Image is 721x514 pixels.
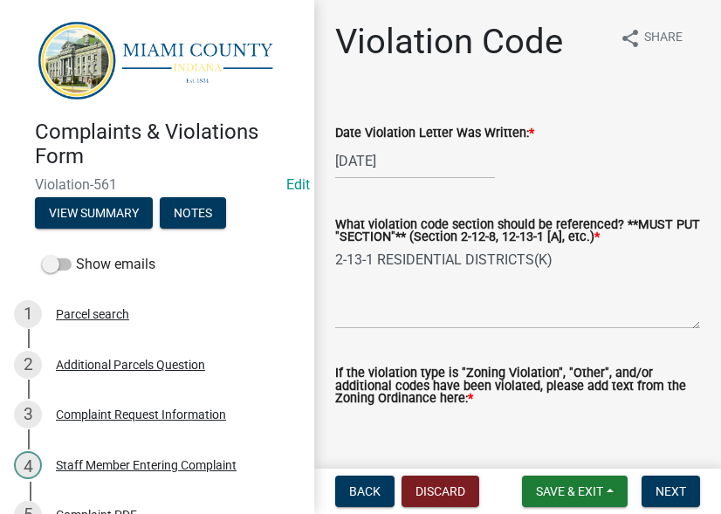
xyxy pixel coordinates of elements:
[56,308,129,320] div: Parcel search
[656,484,686,498] span: Next
[286,176,310,193] wm-modal-confirm: Edit Application Number
[644,28,683,49] span: Share
[335,143,495,179] input: mm/dd/yyyy
[35,18,286,101] img: Miami County, Indiana
[349,484,381,498] span: Back
[620,28,641,49] i: share
[35,197,153,229] button: View Summary
[35,207,153,221] wm-modal-confirm: Summary
[35,176,279,193] span: Violation-561
[606,21,697,55] button: shareShare
[56,408,226,421] div: Complaint Request Information
[522,476,628,507] button: Save & Exit
[56,359,205,371] div: Additional Parcels Question
[335,476,395,507] button: Back
[56,459,237,471] div: Staff Member Entering Complaint
[14,351,42,379] div: 2
[335,21,563,63] h1: Violation Code
[42,254,155,275] label: Show emails
[160,197,226,229] button: Notes
[160,207,226,221] wm-modal-confirm: Notes
[35,120,300,170] h4: Complaints & Violations Form
[402,476,479,507] button: Discard
[335,367,700,405] label: If the violation type is "Zoning Violation", "Other", and/or additional codes have been violated,...
[642,476,700,507] button: Next
[335,219,700,244] label: What violation code section should be referenced? **MUST PUT "SECTION"** (Section 2-12-8, 12-13-1...
[14,451,42,479] div: 4
[286,176,310,193] a: Edit
[536,484,603,498] span: Save & Exit
[335,127,534,140] label: Date Violation Letter Was Written:
[14,300,42,328] div: 1
[14,401,42,428] div: 3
